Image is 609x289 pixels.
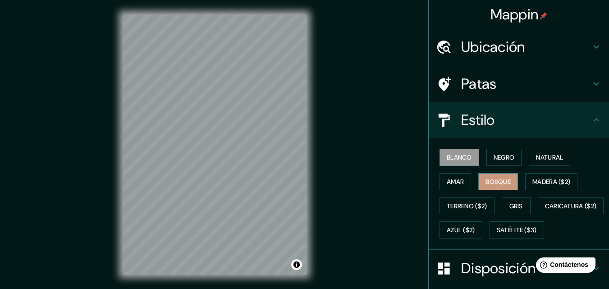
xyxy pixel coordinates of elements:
[447,202,487,210] font: Terreno ($2)
[440,173,471,190] button: Amar
[447,178,464,186] font: Amar
[490,5,539,24] font: Mappin
[490,221,544,239] button: Satélite ($3)
[429,250,609,286] div: Disposición
[509,202,523,210] font: Gris
[525,173,577,190] button: Madera ($2)
[532,178,570,186] font: Madera ($2)
[291,259,302,270] button: Activar o desactivar atribución
[545,202,597,210] font: Caricatura ($2)
[429,29,609,65] div: Ubicación
[429,102,609,138] div: Estilo
[440,149,479,166] button: Blanco
[461,110,495,129] font: Estilo
[461,259,536,278] font: Disposición
[538,197,604,215] button: Caricatura ($2)
[485,178,511,186] font: Bosque
[540,12,547,19] img: pin-icon.png
[447,153,472,161] font: Blanco
[494,153,515,161] font: Negro
[529,149,570,166] button: Natural
[478,173,518,190] button: Bosque
[486,149,522,166] button: Negro
[447,226,475,234] font: Azul ($2)
[536,153,563,161] font: Natural
[497,226,537,234] font: Satélite ($3)
[461,37,525,56] font: Ubicación
[461,74,497,93] font: Patas
[123,14,307,275] canvas: Mapa
[502,197,531,215] button: Gris
[429,66,609,102] div: Patas
[440,221,482,239] button: Azul ($2)
[529,254,599,279] iframe: Lanzador de widgets de ayuda
[440,197,495,215] button: Terreno ($2)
